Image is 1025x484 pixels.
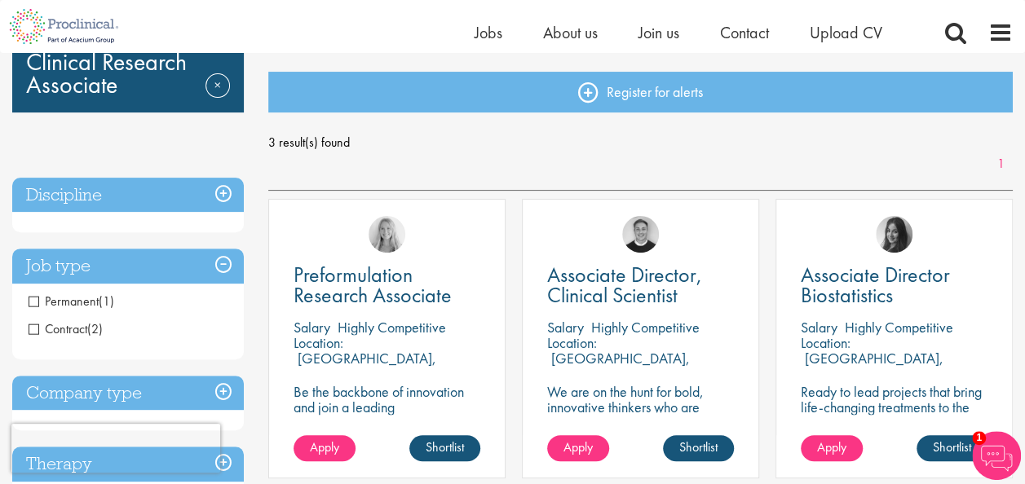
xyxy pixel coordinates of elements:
h3: Job type [12,249,244,284]
span: (1) [99,293,114,310]
h3: Discipline [12,178,244,213]
a: Upload CV [810,22,882,43]
span: (2) [87,320,103,337]
span: Apply [817,438,846,455]
span: 3 result(s) found [268,130,1013,155]
img: Chatbot [972,431,1021,480]
a: Associate Director Biostatistics [801,265,987,306]
p: We are on the hunt for bold, innovative thinkers who are ready to help push the boundaries of sci... [547,384,734,477]
a: Contact [720,22,769,43]
span: Salary [294,318,330,337]
a: About us [543,22,598,43]
a: Apply [801,435,863,461]
p: Highly Competitive [591,318,700,337]
a: Join us [638,22,679,43]
span: Associate Director Biostatistics [801,261,950,309]
iframe: reCAPTCHA [11,424,220,473]
a: Jobs [475,22,502,43]
p: Highly Competitive [845,318,953,337]
span: Permanent [29,293,99,310]
p: [GEOGRAPHIC_DATA], [GEOGRAPHIC_DATA] [294,349,436,383]
img: Shannon Briggs [369,216,405,253]
span: Permanent [29,293,114,310]
img: Bo Forsen [622,216,659,253]
span: Apply [310,438,339,455]
span: 1 [972,431,986,445]
a: Register for alerts [268,72,1013,112]
p: [GEOGRAPHIC_DATA], [GEOGRAPHIC_DATA] [801,349,943,383]
p: Be the backbone of innovation and join a leading pharmaceutical company to help keep life-changin... [294,384,480,461]
a: Apply [294,435,356,461]
h3: Company type [12,376,244,411]
span: Location: [294,333,343,352]
p: Ready to lead projects that bring life-changing treatments to the world? Join our client at the f... [801,384,987,477]
a: Apply [547,435,609,461]
span: Contract [29,320,87,337]
a: 1 [989,155,1013,174]
a: Remove [205,73,230,121]
div: Clinical Research Associate [12,20,244,112]
span: Contract [29,320,103,337]
a: Associate Director, Clinical Scientist [547,265,734,306]
span: Salary [547,318,584,337]
span: Salary [801,318,837,337]
a: Shortlist [409,435,480,461]
span: Apply [563,438,593,455]
a: Shortlist [663,435,734,461]
span: Location: [801,333,850,352]
span: Preformulation Research Associate [294,261,452,309]
a: Shortlist [917,435,987,461]
a: Preformulation Research Associate [294,265,480,306]
img: Heidi Hennigan [876,216,912,253]
span: Location: [547,333,597,352]
p: Highly Competitive [338,318,446,337]
p: [GEOGRAPHIC_DATA], [GEOGRAPHIC_DATA] [547,349,690,383]
span: Associate Director, Clinical Scientist [547,261,702,309]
